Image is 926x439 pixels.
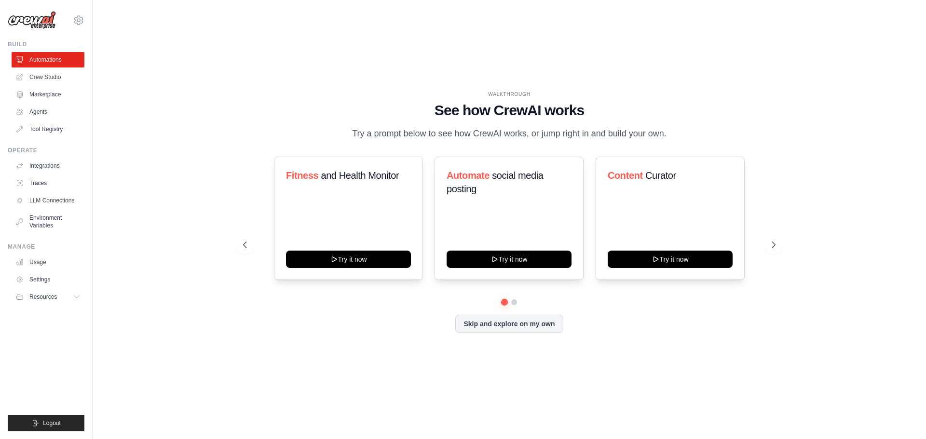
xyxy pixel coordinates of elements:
[447,170,490,181] span: Automate
[8,40,84,48] div: Build
[286,251,411,268] button: Try it now
[12,121,84,137] a: Tool Registry
[12,104,84,120] a: Agents
[455,315,563,333] button: Skip and explore on my own
[12,158,84,173] a: Integrations
[608,251,733,268] button: Try it now
[447,170,544,194] span: social media posting
[43,419,61,427] span: Logout
[8,146,84,154] div: Operate
[8,415,84,431] button: Logout
[12,272,84,287] a: Settings
[286,170,318,181] span: Fitness
[12,52,84,67] a: Automations
[8,11,56,29] img: Logo
[243,91,776,98] div: WALKTHROUGH
[447,251,572,268] button: Try it now
[12,175,84,191] a: Traces
[12,254,84,270] a: Usage
[243,102,776,119] h1: See how CrewAI works
[645,170,676,181] span: Curator
[347,127,671,141] p: Try a prompt below to see how CrewAI works, or jump right in and build your own.
[12,193,84,208] a: LLM Connections
[12,289,84,305] button: Resources
[608,170,643,181] span: Content
[8,243,84,251] div: Manage
[12,87,84,102] a: Marketplace
[12,210,84,233] a: Environment Variables
[12,69,84,85] a: Crew Studio
[29,293,57,301] span: Resources
[321,170,399,181] span: and Health Monitor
